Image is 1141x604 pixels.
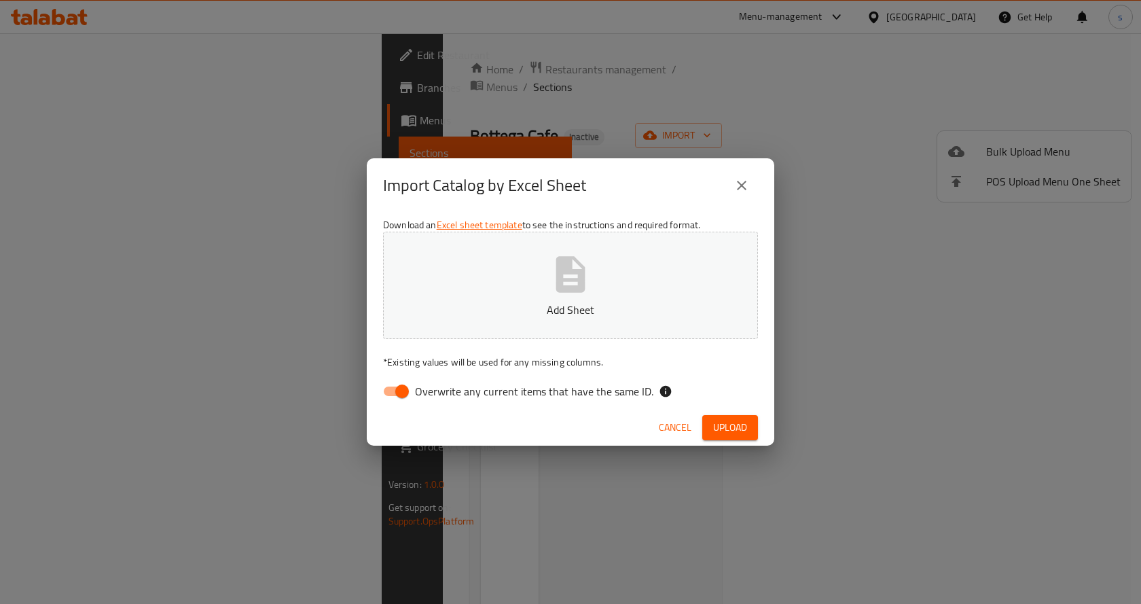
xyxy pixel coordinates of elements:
[725,169,758,202] button: close
[659,419,691,436] span: Cancel
[653,415,697,440] button: Cancel
[383,175,586,196] h2: Import Catalog by Excel Sheet
[367,213,774,410] div: Download an to see the instructions and required format.
[404,302,737,318] p: Add Sheet
[383,232,758,339] button: Add Sheet
[437,216,522,234] a: Excel sheet template
[383,355,758,369] p: Existing values will be used for any missing columns.
[713,419,747,436] span: Upload
[415,383,653,399] span: Overwrite any current items that have the same ID.
[702,415,758,440] button: Upload
[659,385,672,398] svg: If the overwrite option isn't selected, then the items that match an existing ID will be ignored ...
